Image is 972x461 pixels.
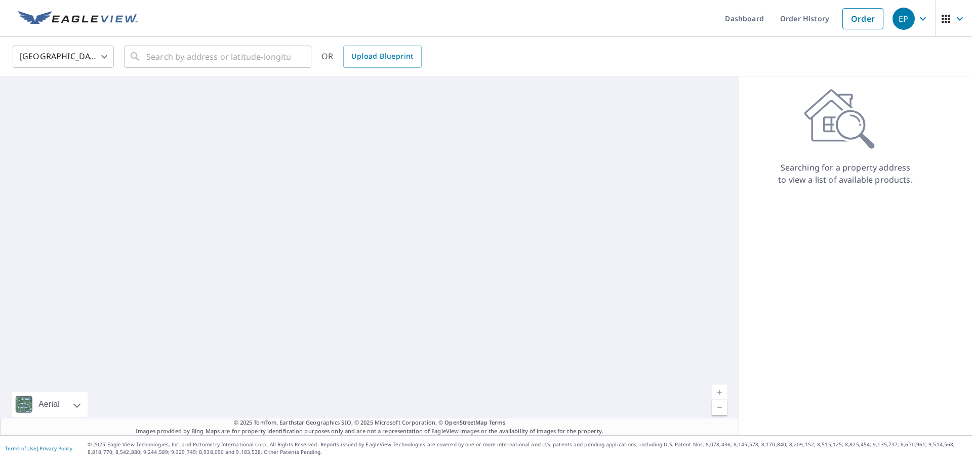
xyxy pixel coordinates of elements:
[893,8,915,30] div: EP
[5,445,36,452] a: Terms of Use
[88,441,967,456] p: © 2025 Eagle View Technologies, Inc. and Pictometry International Corp. All Rights Reserved. Repo...
[12,392,88,417] div: Aerial
[234,418,506,427] span: © 2025 TomTom, Earthstar Geographics SIO, © 2025 Microsoft Corporation, ©
[18,11,138,26] img: EV Logo
[444,418,487,426] a: OpenStreetMap
[712,400,727,415] a: Current Level 5, Zoom Out
[146,43,291,71] input: Search by address or latitude-longitude
[351,50,413,63] span: Upload Blueprint
[712,385,727,400] a: Current Level 5, Zoom In
[489,418,506,426] a: Terms
[321,46,422,68] div: OR
[5,445,72,451] p: |
[39,445,72,452] a: Privacy Policy
[842,8,883,29] a: Order
[343,46,421,68] a: Upload Blueprint
[35,392,63,417] div: Aerial
[13,43,114,71] div: [GEOGRAPHIC_DATA]
[778,161,913,186] p: Searching for a property address to view a list of available products.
